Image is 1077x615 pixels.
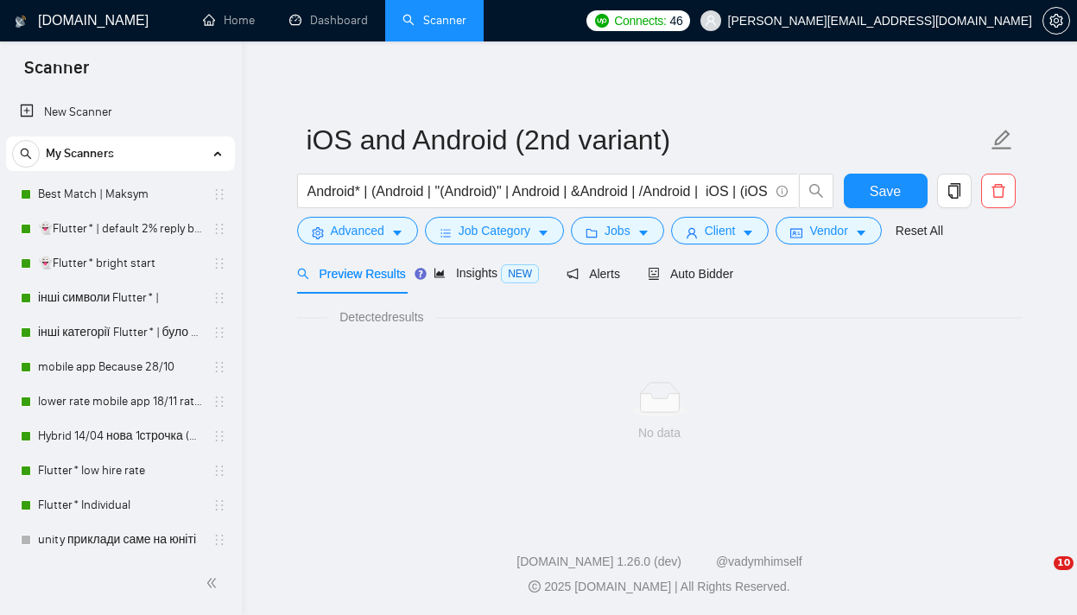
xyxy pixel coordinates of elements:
a: setting [1042,14,1070,28]
div: No data [311,423,1009,442]
button: copy [937,174,972,208]
span: setting [312,226,324,239]
span: edit [991,129,1013,151]
a: Flutter* Individual [38,488,202,523]
span: Scanner [10,55,103,92]
button: Save [844,174,928,208]
button: search [12,140,40,168]
button: folderJobscaret-down [571,217,664,244]
button: search [799,174,833,208]
span: Jobs [605,221,630,240]
a: Best Match | Maksym [38,177,202,212]
span: search [13,148,39,160]
span: copyright [529,580,541,593]
a: Flutter* low hire rate [38,453,202,488]
button: userClientcaret-down [671,217,770,244]
img: logo [15,8,27,35]
span: Client [705,221,736,240]
span: Insights [434,266,539,280]
span: notification [567,268,579,280]
span: Alerts [567,267,620,281]
span: Auto Bidder [648,267,733,281]
a: mobile app Because 28/10 [38,350,202,384]
span: caret-down [855,226,867,239]
a: Reset All [896,221,943,240]
span: caret-down [391,226,403,239]
span: holder [212,326,226,339]
span: search [800,183,833,199]
span: holder [212,187,226,201]
button: setting [1042,7,1070,35]
a: searchScanner [402,13,466,28]
span: double-left [206,574,223,592]
a: інші символи Flutter* | [38,281,202,315]
span: Save [870,181,901,202]
div: 2025 [DOMAIN_NAME] | All Rights Reserved. [256,578,1063,596]
span: caret-down [742,226,754,239]
a: homeHome [203,13,255,28]
span: folder [586,226,598,239]
img: upwork-logo.png [595,14,609,28]
button: delete [981,174,1016,208]
a: 👻Flutter* | default 2% reply before 09/06 [38,212,202,246]
span: holder [212,395,226,409]
span: Job Category [459,221,530,240]
button: barsJob Categorycaret-down [425,217,564,244]
span: copy [938,183,971,199]
span: Advanced [331,221,384,240]
input: Search Freelance Jobs... [307,181,769,202]
span: holder [212,257,226,270]
span: 10 [1054,556,1074,570]
a: lower rate mobile app 18/11 rate range 80% (було 11%) [38,384,202,419]
input: Scanner name... [307,118,987,162]
span: bars [440,226,452,239]
a: [DOMAIN_NAME] 1.26.0 (dev) [516,555,681,568]
span: My Scanners [46,136,114,171]
a: dashboardDashboard [289,13,368,28]
a: New Scanner [20,95,221,130]
span: Preview Results [297,267,406,281]
span: holder [212,498,226,512]
span: holder [212,291,226,305]
span: user [705,15,717,27]
span: Vendor [809,221,847,240]
a: unity приклади саме на юніті [38,523,202,557]
button: idcardVendorcaret-down [776,217,881,244]
span: area-chart [434,267,446,279]
span: search [297,268,309,280]
span: Detected results [327,307,435,327]
span: 46 [670,11,683,30]
iframe: Intercom live chat [1018,556,1060,598]
div: Tooltip anchor [413,266,428,282]
span: delete [982,183,1015,199]
span: Connects: [614,11,666,30]
a: інші категорії Flutter* | було 7.14% 11.11 template [38,315,202,350]
span: holder [212,464,226,478]
span: holder [212,533,226,547]
span: holder [212,429,226,443]
a: @vadymhimself [716,555,802,568]
span: holder [212,222,226,236]
span: setting [1043,14,1069,28]
span: idcard [790,226,802,239]
span: caret-down [637,226,649,239]
span: NEW [501,264,539,283]
a: Hybrid 14/04 нова 1строчка (був вью 6,25%) [38,419,202,453]
li: New Scanner [6,95,235,130]
span: info-circle [776,186,788,197]
span: holder [212,360,226,374]
a: 👻Flutter* bright start [38,246,202,281]
button: settingAdvancedcaret-down [297,217,418,244]
span: robot [648,268,660,280]
span: caret-down [537,226,549,239]
span: user [686,226,698,239]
